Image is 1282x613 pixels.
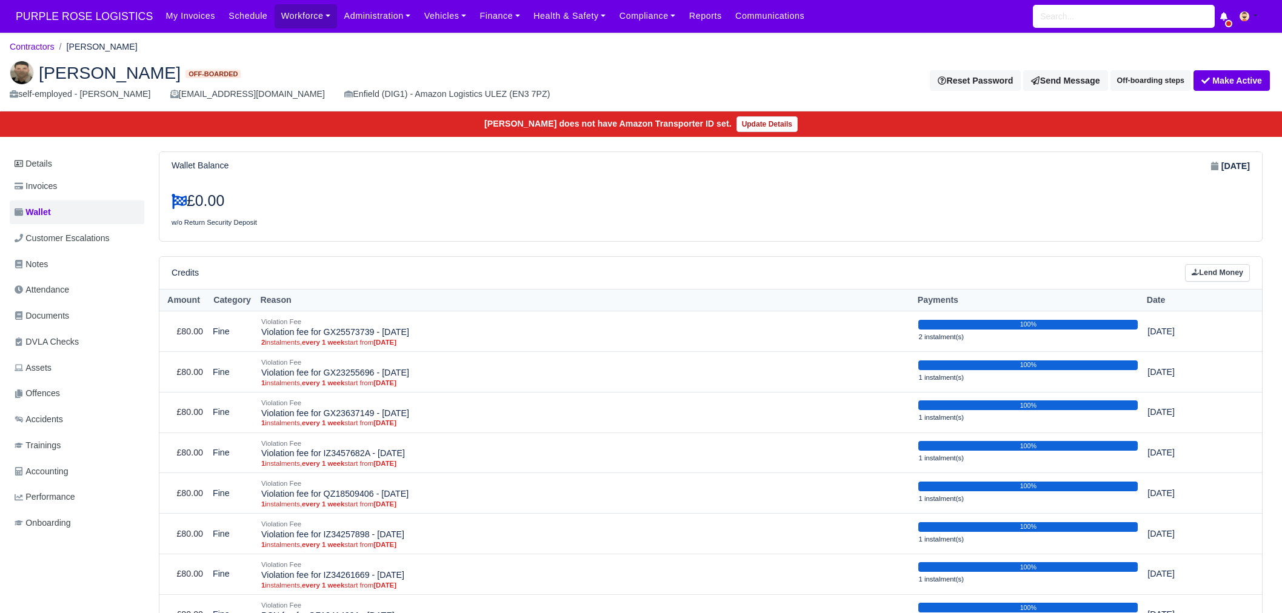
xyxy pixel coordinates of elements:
[918,522,1138,532] div: 100%
[918,414,964,421] small: 1 instalment(s)
[10,253,144,276] a: Notes
[918,320,1138,330] div: 100%
[172,268,199,278] h6: Credits
[918,360,1138,370] div: 100%
[172,219,257,226] small: w/o Return Security Deposit
[373,541,396,548] strong: [DATE]
[918,495,964,502] small: 1 instalment(s)
[373,582,396,589] strong: [DATE]
[918,482,1138,491] div: 100%
[918,454,964,462] small: 1 instalment(s)
[159,311,208,352] td: £80.00
[261,440,301,447] small: Violation Fee
[302,541,344,548] strong: every 1 week
[918,535,964,543] small: 1 instalment(s)
[261,359,301,366] small: Violation Fee
[15,257,48,271] span: Notes
[302,460,344,467] strong: every 1 week
[261,500,909,508] small: instalments, start from
[256,351,913,392] td: Violation fee for GX23255696 - [DATE]
[159,351,208,392] td: £80.00
[185,70,241,79] span: Off-boarded
[261,561,301,568] small: Violation Fee
[10,330,144,354] a: DVLA Checks
[10,356,144,380] a: Assets
[729,4,812,28] a: Communications
[172,192,702,210] h3: £0.00
[261,459,909,468] small: instalments, start from
[261,582,265,589] strong: 1
[10,408,144,431] a: Accidents
[261,601,301,609] small: Violation Fee
[15,309,69,323] span: Documents
[15,335,79,349] span: DVLA Checks
[275,4,338,28] a: Workforce
[261,500,265,508] strong: 1
[256,473,913,514] td: Violation fee for QZ18509406 - [DATE]
[159,4,222,28] a: My Invoices
[10,5,159,28] a: PURPLE ROSE LOGISTICS
[1,51,1281,111] div: Hossein Ramezany
[10,227,144,250] a: Customer Escalations
[1143,392,1221,432] td: [DATE]
[159,514,208,554] td: £80.00
[527,4,613,28] a: Health & Safety
[208,432,256,473] td: Fine
[1143,351,1221,392] td: [DATE]
[15,490,75,504] span: Performance
[1221,159,1250,173] strong: [DATE]
[15,205,51,219] span: Wallet
[10,485,144,509] a: Performance
[10,382,144,405] a: Offences
[159,473,208,514] td: £80.00
[15,386,60,400] span: Offences
[10,153,144,175] a: Details
[261,379,265,386] strong: 1
[208,514,256,554] td: Fine
[10,42,55,51] a: Contractors
[170,87,325,101] div: [EMAIL_ADDRESS][DOMAIN_NAME]
[302,582,344,589] strong: every 1 week
[1185,264,1250,282] a: Lend Money
[15,516,71,530] span: Onboarding
[302,339,344,346] strong: every 1 week
[256,311,913,352] td: Violation fee for GX25573739 - [DATE]
[15,179,57,193] span: Invoices
[930,70,1021,91] button: Reset Password
[373,500,396,508] strong: [DATE]
[15,283,69,297] span: Attendance
[1143,554,1221,594] td: [DATE]
[373,379,396,386] strong: [DATE]
[261,318,301,325] small: Violation Fee
[10,278,144,302] a: Attendance
[256,289,913,311] th: Reason
[261,581,909,589] small: instalments, start from
[302,379,344,386] strong: every 1 week
[10,200,144,224] a: Wallet
[261,520,301,528] small: Violation Fee
[337,4,417,28] a: Administration
[918,333,964,340] small: 2 instalment(s)
[261,419,909,427] small: instalments, start from
[913,289,1143,311] th: Payments
[261,338,909,346] small: instalments, start from
[918,400,1138,410] div: 100%
[1023,70,1107,91] a: Send Message
[15,413,63,426] span: Accidents
[418,4,473,28] a: Vehicles
[208,473,256,514] td: Fine
[256,514,913,554] td: Violation fee for IZ34257898 - [DATE]
[10,460,144,483] a: Accounting
[15,231,110,245] span: Customer Escalations
[918,562,1138,572] div: 100%
[222,4,274,28] a: Schedule
[261,540,909,549] small: instalments, start from
[1143,311,1221,352] td: [DATE]
[208,351,256,392] td: Fine
[208,289,256,311] th: Category
[10,87,151,101] div: self-employed - [PERSON_NAME]
[261,480,301,487] small: Violation Fee
[302,500,344,508] strong: every 1 week
[10,4,159,28] span: PURPLE ROSE LOGISTICS
[1143,473,1221,514] td: [DATE]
